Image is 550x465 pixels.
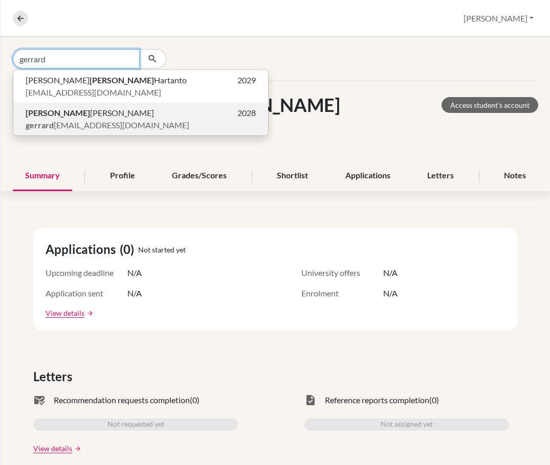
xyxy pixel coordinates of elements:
span: Not requested yet [107,418,164,431]
span: [PERSON_NAME] [26,107,154,119]
span: [PERSON_NAME] Hartanto [26,74,187,86]
span: University offers [301,267,383,279]
span: Recommendation requests completion [54,394,190,406]
span: [EMAIL_ADDRESS][DOMAIN_NAME] [26,86,161,99]
span: mark_email_read [33,394,46,406]
span: [EMAIL_ADDRESS][DOMAIN_NAME] [26,119,189,131]
span: (0) [190,394,200,406]
span: Not assigned yet [381,418,433,431]
span: Letters [33,367,76,386]
span: task [304,394,317,406]
div: Notes [492,161,538,191]
div: Summary [13,161,72,191]
span: N/A [127,287,142,299]
a: arrow_forward [72,445,81,452]
input: Find student by name... [13,49,140,68]
button: [PERSON_NAME][PERSON_NAME]2028gerrard[EMAIL_ADDRESS][DOMAIN_NAME] [13,103,268,135]
span: 2028 [237,107,256,119]
a: arrow_forward [84,310,94,317]
span: N/A [383,267,398,279]
span: N/A [127,267,142,279]
span: Applications [46,240,120,259]
div: Letters [415,161,466,191]
div: Applications [333,161,403,191]
b: gerrard [26,120,54,130]
div: Grades/Scores [160,161,239,191]
div: Shortlist [265,161,320,191]
span: N/A [383,287,398,299]
span: Upcoming deadline [46,267,127,279]
div: Profile [98,161,147,191]
a: View details [46,308,84,318]
b: [PERSON_NAME] [26,108,90,118]
b: [PERSON_NAME] [90,75,154,85]
span: Reference reports completion [325,394,429,406]
span: Application sent [46,287,127,299]
button: [PERSON_NAME][PERSON_NAME]Hartanto2029[EMAIL_ADDRESS][DOMAIN_NAME] [13,70,268,103]
a: Access student's account [442,97,538,113]
span: Enrolment [301,287,383,299]
button: [PERSON_NAME] [459,9,538,28]
span: Not started yet [138,244,186,255]
span: 2029 [237,74,256,86]
span: (0) [429,394,439,406]
span: (0) [120,240,138,259]
a: View details [33,443,72,454]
